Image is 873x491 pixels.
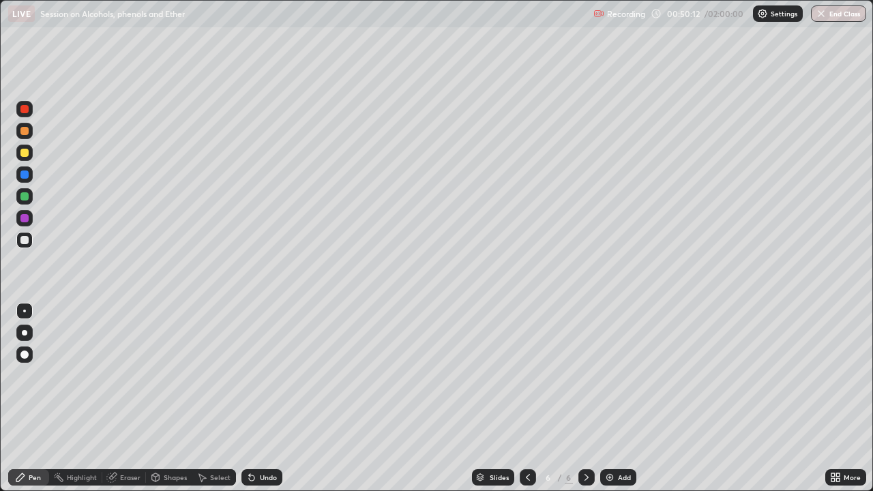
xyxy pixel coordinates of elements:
img: class-settings-icons [757,8,768,19]
div: Shapes [164,474,187,481]
div: / [558,473,562,481]
p: Session on Alcohols, phenols and Ether [40,8,185,19]
div: Highlight [67,474,97,481]
p: Recording [607,9,645,19]
div: Add [618,474,631,481]
p: LIVE [12,8,31,19]
div: Select [210,474,231,481]
div: Undo [260,474,277,481]
img: end-class-cross [816,8,827,19]
div: Eraser [120,474,140,481]
div: 6 [542,473,555,481]
img: add-slide-button [604,472,615,483]
div: Slides [490,474,509,481]
button: End Class [811,5,866,22]
div: Pen [29,474,41,481]
img: recording.375f2c34.svg [593,8,604,19]
div: 6 [565,471,573,483]
p: Settings [771,10,797,17]
div: More [844,474,861,481]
